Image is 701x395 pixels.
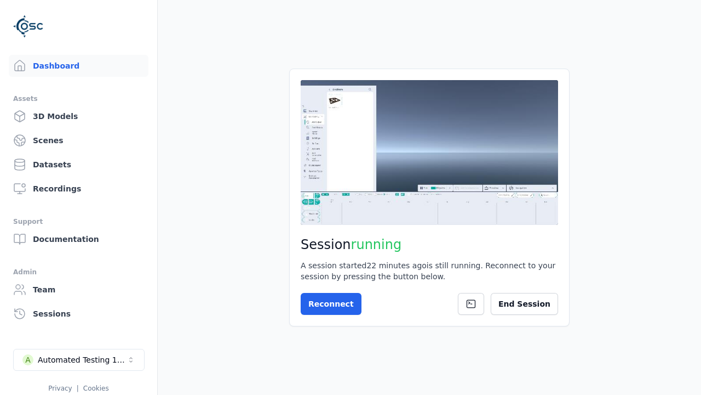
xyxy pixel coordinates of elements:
div: A [22,354,33,365]
a: Datasets [9,154,148,176]
button: End Session [491,293,558,315]
div: Automated Testing 1 - Playwright [38,354,127,365]
div: Admin [13,266,144,279]
a: Cookies [83,385,109,392]
span: | [77,385,79,392]
a: 3D Models [9,105,148,127]
a: Dashboard [9,55,148,77]
a: Documentation [9,228,148,250]
div: A session started 22 minutes ago is still running. Reconnect to your session by pressing the butt... [301,260,558,282]
img: Logo [13,11,44,42]
a: Recordings [9,178,148,200]
h2: Session [301,236,558,253]
a: Team [9,279,148,301]
div: Assets [13,92,144,105]
button: Select a workspace [13,349,145,371]
span: running [351,237,402,252]
div: Support [13,215,144,228]
a: Privacy [48,385,72,392]
button: Reconnect [301,293,361,315]
a: Sessions [9,303,148,325]
a: Scenes [9,129,148,151]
